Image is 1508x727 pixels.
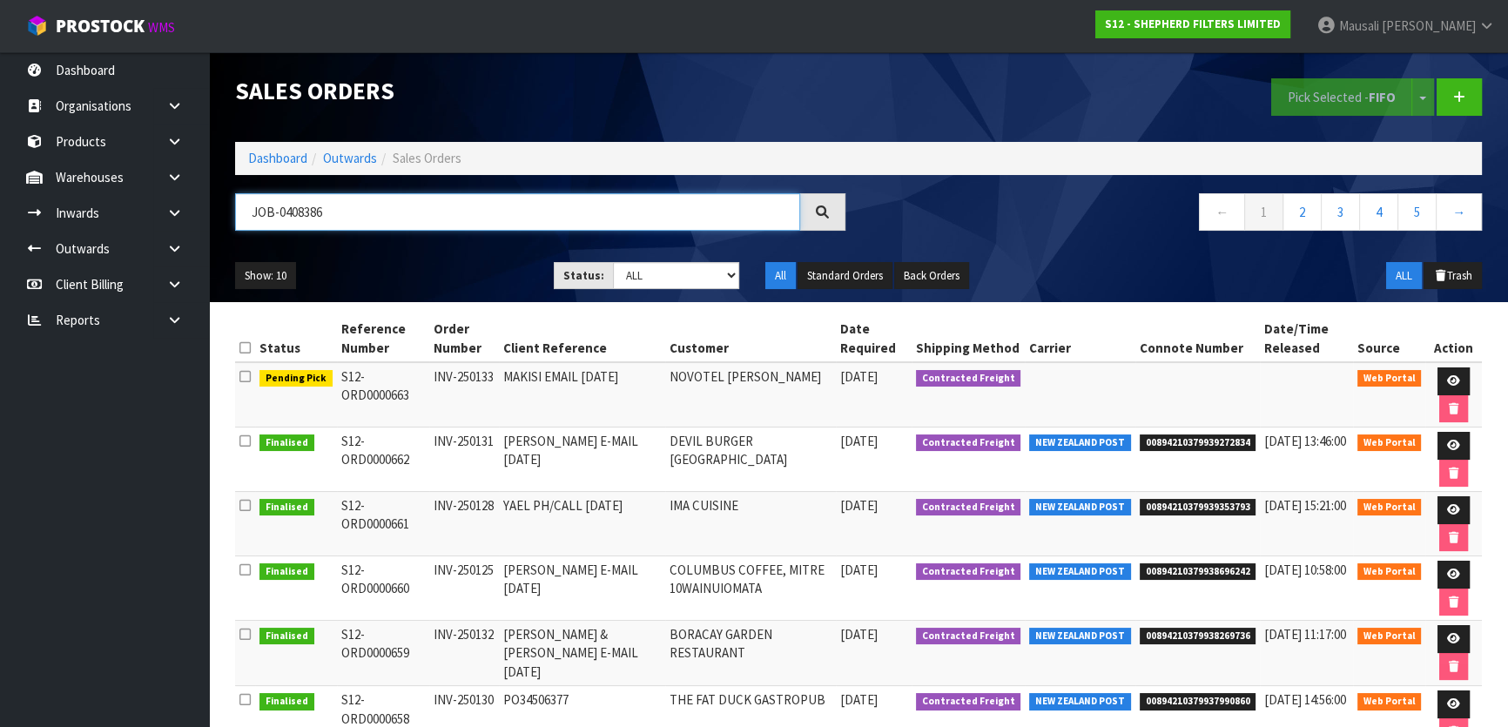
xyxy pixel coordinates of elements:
th: Shipping Method [912,315,1026,362]
span: 00894210379938696242 [1140,563,1256,581]
span: 00894210379937990860 [1140,693,1256,710]
span: Web Portal [1357,628,1422,645]
span: [DATE] [840,562,878,578]
button: ALL [1386,262,1422,290]
span: 00894210379938269736 [1140,628,1256,645]
span: Contracted Freight [916,370,1021,387]
span: Pending Pick [259,370,333,387]
button: Back Orders [894,262,969,290]
span: Contracted Freight [916,434,1021,452]
span: NEW ZEALAND POST [1029,434,1131,452]
span: Contracted Freight [916,693,1021,710]
button: Pick Selected -FIFO [1271,78,1412,116]
span: [DATE] 15:21:00 [1264,497,1346,514]
th: Status [255,315,337,362]
a: ← [1199,193,1245,231]
span: 00894210379939272834 [1140,434,1256,452]
strong: S12 - SHEPHERD FILTERS LIMITED [1105,17,1281,31]
td: INV-250131 [429,427,499,492]
th: Connote Number [1135,315,1261,362]
span: Contracted Freight [916,563,1021,581]
span: Contracted Freight [916,628,1021,645]
th: Order Number [429,315,499,362]
td: YAEL PH/CALL [DATE] [499,492,665,556]
span: [DATE] [840,691,878,708]
span: Web Portal [1357,563,1422,581]
button: Standard Orders [798,262,892,290]
input: Search sales orders [235,193,800,231]
a: Outwards [323,150,377,166]
th: Source [1353,315,1426,362]
span: NEW ZEALAND POST [1029,628,1131,645]
span: [DATE] 10:58:00 [1264,562,1346,578]
td: S12-ORD0000659 [337,621,429,686]
span: [DATE] [840,433,878,449]
a: → [1436,193,1482,231]
span: 00894210379939353793 [1140,499,1256,516]
td: [PERSON_NAME] E-MAIL [DATE] [499,427,665,492]
span: ProStock [56,15,145,37]
nav: Page navigation [872,193,1482,236]
span: Finalised [259,434,314,452]
span: Mausali [1339,17,1379,34]
td: S12-ORD0000660 [337,556,429,621]
td: DEVIL BURGER [GEOGRAPHIC_DATA] [665,427,836,492]
span: Finalised [259,499,314,516]
span: Web Portal [1357,370,1422,387]
th: Action [1425,315,1482,362]
h1: Sales Orders [235,78,845,104]
span: NEW ZEALAND POST [1029,499,1131,516]
span: [DATE] 13:46:00 [1264,433,1346,449]
td: INV-250132 [429,621,499,686]
a: Dashboard [248,150,307,166]
td: INV-250125 [429,556,499,621]
span: Finalised [259,628,314,645]
th: Carrier [1025,315,1135,362]
td: S12-ORD0000662 [337,427,429,492]
a: S12 - SHEPHERD FILTERS LIMITED [1095,10,1290,38]
th: Reference Number [337,315,429,362]
span: [DATE] 14:56:00 [1264,691,1346,708]
span: [DATE] 11:17:00 [1264,626,1346,643]
span: Sales Orders [393,150,461,166]
span: NEW ZEALAND POST [1029,563,1131,581]
td: S12-ORD0000663 [337,362,429,427]
th: Customer [665,315,836,362]
td: INV-250133 [429,362,499,427]
span: Contracted Freight [916,499,1021,516]
small: WMS [148,19,175,36]
button: Trash [1424,262,1482,290]
span: [DATE] [840,368,878,385]
span: Web Portal [1357,693,1422,710]
span: [PERSON_NAME] [1382,17,1476,34]
span: Web Portal [1357,499,1422,516]
strong: Status: [563,268,604,283]
td: IMA CUISINE [665,492,836,556]
th: Date Required [836,315,912,362]
img: cube-alt.png [26,15,48,37]
button: All [765,262,796,290]
span: Finalised [259,563,314,581]
a: 2 [1282,193,1322,231]
th: Date/Time Released [1260,315,1353,362]
td: [PERSON_NAME] E-MAIL [DATE] [499,556,665,621]
span: Web Portal [1357,434,1422,452]
th: Client Reference [499,315,665,362]
a: 3 [1321,193,1360,231]
td: NOVOTEL [PERSON_NAME] [665,362,836,427]
a: 1 [1244,193,1283,231]
span: [DATE] [840,626,878,643]
td: COLUMBUS COFFEE, MITRE 10WAINUIOMATA [665,556,836,621]
td: [PERSON_NAME] & [PERSON_NAME] E-MAIL [DATE] [499,621,665,686]
td: MAKISI EMAIL [DATE] [499,362,665,427]
span: [DATE] [840,497,878,514]
a: 5 [1397,193,1437,231]
td: BORACAY GARDEN RESTAURANT [665,621,836,686]
span: NEW ZEALAND POST [1029,693,1131,710]
td: S12-ORD0000661 [337,492,429,556]
span: Finalised [259,693,314,710]
td: INV-250128 [429,492,499,556]
a: 4 [1359,193,1398,231]
button: Show: 10 [235,262,296,290]
strong: FIFO [1369,89,1396,105]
